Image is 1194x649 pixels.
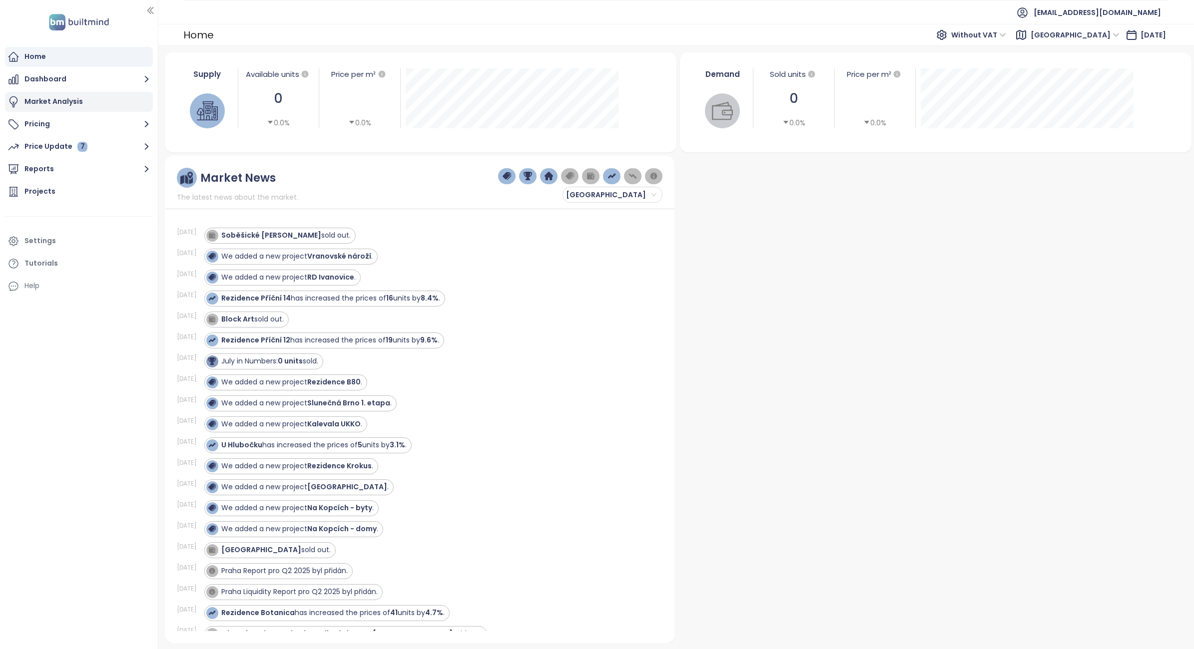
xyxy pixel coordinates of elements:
[386,335,393,345] strong: 19
[177,521,202,530] div: [DATE]
[208,609,215,616] img: icon
[758,68,829,80] div: Sold units
[221,566,348,576] span: Praha Report pro Q2 2025 byl přidán.
[566,172,575,181] img: price-tag-grey.png
[5,69,153,89] button: Dashboard
[221,608,445,618] div: has increased the prices of units by .
[221,314,284,324] div: sold out.
[307,524,377,534] strong: Na Kopcích - domy
[358,440,362,450] strong: 5
[307,377,361,387] strong: Rezidence B80
[221,440,262,450] strong: U Hlubočku
[208,504,215,511] img: icon
[77,142,87,152] div: 7
[208,253,215,260] img: icon
[697,68,748,80] div: Demand
[425,608,443,618] strong: 4.7%
[177,332,202,341] div: [DATE]
[390,608,398,618] strong: 41
[221,293,440,304] div: has increased the prices of units by .
[628,172,637,181] img: price-decreases.png
[221,608,295,618] strong: Rezidence Botanica
[177,584,202,593] div: [DATE]
[24,235,56,247] div: Settings
[307,251,371,261] strong: Vranovské nároží
[243,88,314,109] div: 0
[208,274,215,281] img: icon
[566,187,656,202] span: Brno
[208,316,215,323] img: icon
[208,232,215,239] img: icon
[5,137,153,157] button: Price Update 7
[307,461,372,471] strong: Rezidence Krokus
[208,546,215,553] img: icon
[221,230,351,241] div: sold out.
[5,92,153,112] a: Market Analysis
[1034,0,1161,24] span: [EMAIL_ADDRESS][DOMAIN_NAME]
[46,12,112,32] img: logo
[221,587,378,597] span: Praha Liquidity Report pro Q2 2025 byl přidán.
[208,441,215,448] img: icon
[1031,27,1120,42] span: Brno
[24,140,87,153] div: Price Update
[607,172,616,181] img: price-increases.png
[197,100,218,121] img: house
[221,524,378,534] div: We added a new project .
[758,88,829,109] div: 0
[177,291,202,300] div: [DATE]
[712,100,733,121] img: wallet
[221,230,321,240] strong: Soběšické [PERSON_NAME]
[177,437,202,446] div: [DATE]
[307,398,390,408] strong: Slunečná Brno 1. etapa
[177,605,202,614] div: [DATE]
[177,249,202,258] div: [DATE]
[221,440,407,450] div: has increased the prices of units by .
[348,117,371,128] div: 0.0%
[177,416,202,425] div: [DATE]
[24,257,58,270] div: Tutorials
[5,231,153,251] a: Settings
[5,254,153,274] a: Tutorials
[177,374,202,383] div: [DATE]
[208,378,215,385] img: icon
[307,419,361,429] strong: Kalevala UKKO
[221,377,362,387] div: We added a new project .
[208,630,215,637] img: icon
[208,588,215,595] img: icon
[863,117,886,128] div: 0.0%
[221,356,318,366] div: July in Numbers: sold.
[5,159,153,179] button: Reports
[390,440,405,450] strong: 3.1%
[221,251,373,262] div: We added a new project .
[5,182,153,202] a: Projects
[278,356,303,366] strong: 0 units
[177,458,202,467] div: [DATE]
[177,626,202,635] div: [DATE]
[221,335,290,345] strong: Rezidence Příční 12
[331,68,376,80] div: Price per m²
[208,462,215,469] img: icon
[221,272,356,283] div: We added a new project .
[221,545,301,555] strong: [GEOGRAPHIC_DATA]
[1141,30,1166,40] span: [DATE]
[840,68,911,80] div: Price per m²
[587,172,596,181] img: wallet-dark-grey.png
[208,399,215,406] img: icon
[524,172,533,181] img: trophy-dark-blue.png
[221,545,331,555] div: sold out.
[5,114,153,134] button: Pricing
[208,525,215,532] img: icon
[951,27,1006,42] span: Without VAT
[177,228,202,237] div: [DATE]
[221,419,362,429] div: We added a new project .
[267,119,274,126] span: caret-down
[267,117,290,128] div: 0.0%
[503,172,512,181] img: price-tag-dark-blue.png
[221,461,373,471] div: We added a new project .
[782,119,789,126] span: caret-down
[221,398,392,408] div: We added a new project .
[863,119,870,126] span: caret-down
[421,293,439,303] strong: 8.4%
[208,420,215,427] img: icon
[177,395,202,404] div: [DATE]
